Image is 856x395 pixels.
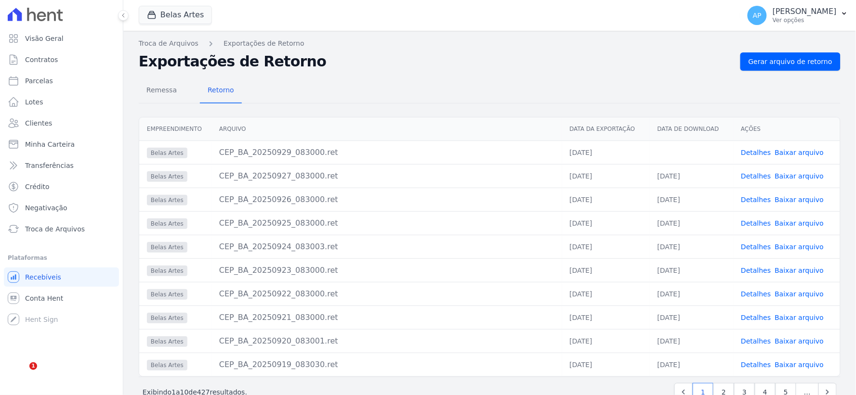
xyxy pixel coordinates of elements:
[219,335,554,347] div: CEP_BA_20250920_083001.ret
[562,306,650,329] td: [DATE]
[139,78,242,103] nav: Tab selector
[562,140,650,164] td: [DATE]
[562,211,650,235] td: [DATE]
[650,211,734,235] td: [DATE]
[4,289,119,308] a: Conta Hent
[4,268,119,287] a: Recebíveis
[775,219,824,227] a: Baixar arquivo
[4,198,119,217] a: Negativação
[650,329,734,353] td: [DATE]
[25,161,74,170] span: Transferências
[775,196,824,204] a: Baixar arquivo
[8,252,115,264] div: Plataformas
[749,57,832,66] span: Gerar arquivo de retorno
[775,337,824,345] a: Baixar arquivo
[25,224,85,234] span: Troca de Arquivos
[25,272,61,282] span: Recebíveis
[139,53,733,70] h2: Exportações de Retorno
[4,71,119,90] a: Parcelas
[219,170,554,182] div: CEP_BA_20250927_083000.ret
[25,76,53,86] span: Parcelas
[773,7,837,16] p: [PERSON_NAME]
[4,135,119,154] a: Minha Carteira
[775,172,824,180] a: Baixar arquivo
[10,362,33,385] iframe: Intercom live chat
[775,290,824,298] a: Baixar arquivo
[141,80,183,100] span: Remessa
[139,38,841,49] nav: Breadcrumb
[147,313,187,323] span: Belas Artes
[139,117,211,141] th: Empreendimento
[4,50,119,69] a: Contratos
[147,148,187,158] span: Belas Artes
[139,38,198,49] a: Troca de Arquivos
[775,243,824,251] a: Baixar arquivo
[650,188,734,211] td: [DATE]
[562,353,650,376] td: [DATE]
[139,6,212,24] button: Belas Artes
[562,258,650,282] td: [DATE]
[147,289,187,300] span: Belas Artes
[211,117,562,141] th: Arquivo
[219,241,554,253] div: CEP_BA_20250924_083003.ret
[4,219,119,239] a: Troca de Arquivos
[650,306,734,329] td: [DATE]
[147,218,187,229] span: Belas Artes
[202,80,240,100] span: Retorno
[562,235,650,258] td: [DATE]
[219,288,554,300] div: CEP_BA_20250922_083000.ret
[741,314,771,321] a: Detalhes
[25,55,58,64] span: Contratos
[219,265,554,276] div: CEP_BA_20250923_083000.ret
[25,34,64,43] span: Visão Geral
[741,267,771,274] a: Detalhes
[650,282,734,306] td: [DATE]
[25,118,52,128] span: Clientes
[562,188,650,211] td: [DATE]
[650,353,734,376] td: [DATE]
[4,92,119,112] a: Lotes
[4,177,119,196] a: Crédito
[562,164,650,188] td: [DATE]
[139,78,184,103] a: Remessa
[224,38,304,49] a: Exportações de Retorno
[741,337,771,345] a: Detalhes
[740,2,856,29] button: AP [PERSON_NAME] Ver opções
[741,172,771,180] a: Detalhes
[25,97,43,107] span: Lotes
[775,314,824,321] a: Baixar arquivo
[25,140,75,149] span: Minha Carteira
[650,235,734,258] td: [DATE]
[775,149,824,156] a: Baixar arquivo
[219,147,554,158] div: CEP_BA_20250929_083000.ret
[219,194,554,205] div: CEP_BA_20250926_083000.ret
[650,164,734,188] td: [DATE]
[25,182,50,191] span: Crédito
[741,149,771,156] a: Detalhes
[562,329,650,353] td: [DATE]
[741,219,771,227] a: Detalhes
[25,293,63,303] span: Conta Hent
[650,117,734,141] th: Data de Download
[740,52,841,71] a: Gerar arquivo de retorno
[29,362,37,370] span: 1
[219,217,554,229] div: CEP_BA_20250925_083000.ret
[734,117,840,141] th: Ações
[147,360,187,370] span: Belas Artes
[773,16,837,24] p: Ver opções
[4,29,119,48] a: Visão Geral
[147,266,187,276] span: Belas Artes
[147,171,187,182] span: Belas Artes
[741,196,771,204] a: Detalhes
[219,312,554,323] div: CEP_BA_20250921_083000.ret
[4,156,119,175] a: Transferências
[147,336,187,347] span: Belas Artes
[562,117,650,141] th: Data da Exportação
[741,361,771,369] a: Detalhes
[200,78,242,103] a: Retorno
[562,282,650,306] td: [DATE]
[147,195,187,205] span: Belas Artes
[775,267,824,274] a: Baixar arquivo
[775,361,824,369] a: Baixar arquivo
[753,12,762,19] span: AP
